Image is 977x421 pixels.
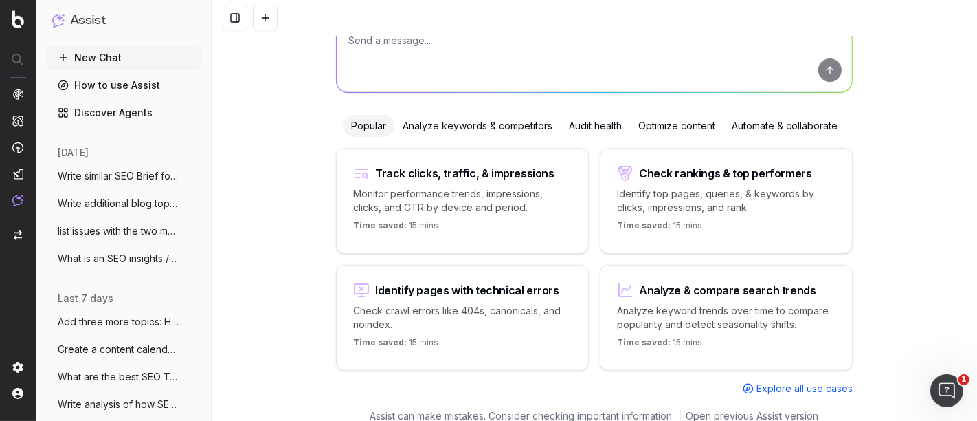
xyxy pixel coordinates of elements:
[58,224,179,238] span: list issues with the two meta titles: A
[47,220,201,242] button: list issues with the two meta titles: A
[47,47,201,69] button: New Chat
[52,14,65,27] img: Assist
[47,248,201,270] button: What is an SEO insights / news / competi
[47,193,201,215] button: Write additional blog topic for fashion:
[394,115,561,137] div: Analyze keywords & competitors
[353,187,572,215] p: Monitor performance trends, impressions, clicks, and CTR by device and period.
[12,142,23,153] img: Activation
[353,337,438,354] p: 15 mins
[52,11,195,30] button: Assist
[12,115,23,127] img: Intelligence
[12,10,24,28] img: Botify logo
[70,11,106,30] h1: Assist
[12,388,23,399] img: My account
[639,285,816,296] div: Analyze & compare search trends
[353,304,572,332] p: Check crawl errors like 404s, canonicals, and noindex.
[47,74,201,96] a: How to use Assist
[58,370,179,384] span: What are the best SEO Topics for blog ar
[58,169,179,183] span: Write similar SEO Brief for SEO Briefs:
[47,393,201,415] button: Write analysis of how SEO copy block per
[58,292,113,305] span: last 7 days
[617,220,702,237] p: 15 mins
[561,115,630,137] div: Audit health
[723,115,846,137] div: Automate & collaborate
[630,115,723,137] div: Optimize content
[12,89,23,100] img: Analytics
[58,252,179,266] span: What is an SEO insights / news / competi
[639,168,812,179] div: Check rankings & top performers
[617,337,671,347] span: Time saved:
[958,374,969,385] span: 1
[12,169,23,180] img: Studio
[743,382,853,396] a: Explore all use cases
[47,165,201,187] button: Write similar SEO Brief for SEO Briefs:
[12,195,23,206] img: Assist
[375,168,554,179] div: Track clicks, traffic, & impressions
[58,315,179,329] span: Add three more topics: Holiday-Ready Kit
[47,366,201,388] button: What are the best SEO Topics for blog ar
[756,382,853,396] span: Explore all use cases
[58,398,179,411] span: Write analysis of how SEO copy block per
[12,362,23,373] img: Setting
[353,220,438,237] p: 15 mins
[617,337,702,354] p: 15 mins
[617,220,671,230] span: Time saved:
[47,311,201,333] button: Add three more topics: Holiday-Ready Kit
[375,285,559,296] div: Identify pages with technical errors
[617,304,835,332] p: Analyze keyword trends over time to compare popularity and detect seasonality shifts.
[47,102,201,124] a: Discover Agents
[343,115,394,137] div: Popular
[58,343,179,356] span: Create a content calendar using trends &
[353,220,407,230] span: Time saved:
[58,197,179,210] span: Write additional blog topic for fashion:
[353,337,407,347] span: Time saved:
[47,338,201,360] button: Create a content calendar using trends &
[58,146,89,160] span: [DATE]
[617,187,835,215] p: Identify top pages, queries, & keywords by clicks, impressions, and rank.
[14,230,22,240] img: Switch project
[930,374,963,407] iframe: Intercom live chat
